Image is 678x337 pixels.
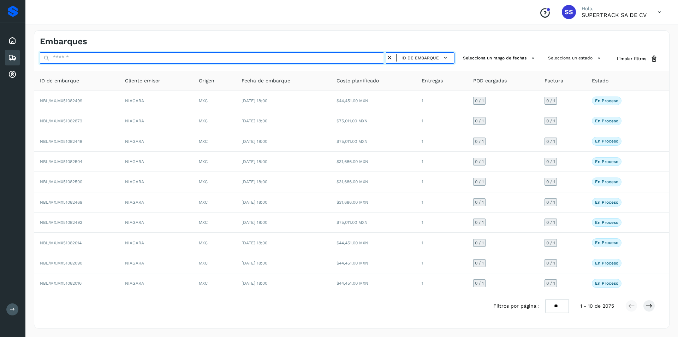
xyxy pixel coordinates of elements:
[199,77,214,85] span: Origen
[40,179,82,184] span: NBL/MX.MX51082500
[331,253,416,273] td: $44,451.00 MXN
[40,36,87,47] h4: Embarques
[546,139,555,144] span: 0 / 1
[40,200,82,205] span: NBL/MX.MX51082469
[119,91,193,111] td: NIAGARA
[242,159,267,164] span: [DATE] 18:00
[595,159,618,164] p: En proceso
[546,119,555,123] span: 0 / 1
[193,213,236,233] td: MXC
[592,77,608,85] span: Estado
[595,179,618,184] p: En proceso
[416,253,468,273] td: 1
[545,77,563,85] span: Factura
[402,55,439,61] span: ID de embarque
[545,52,606,64] button: Selecciona un estado
[242,77,290,85] span: Fecha de embarque
[5,50,20,65] div: Embarques
[40,240,82,245] span: NBL/MX.MX51082014
[119,111,193,131] td: NIAGARA
[331,233,416,253] td: $44,451.00 MXN
[119,213,193,233] td: NIAGARA
[595,200,618,205] p: En proceso
[40,220,82,225] span: NBL/MX.MX51082492
[193,111,236,131] td: MXC
[331,172,416,192] td: $31,686.00 MXN
[475,119,484,123] span: 0 / 1
[546,159,555,164] span: 0 / 1
[617,56,646,62] span: Limpiar filtros
[193,91,236,111] td: MXC
[331,192,416,213] td: $31,686.00 MXN
[40,159,82,164] span: NBL/MX.MX51082504
[119,253,193,273] td: NIAGARA
[242,220,267,225] span: [DATE] 18:00
[475,159,484,164] span: 0 / 1
[546,261,555,265] span: 0 / 1
[595,98,618,103] p: En proceso
[416,131,468,151] td: 1
[40,118,82,123] span: NBL/MX.MX51082872
[5,33,20,48] div: Inicio
[331,273,416,293] td: $44,451.00 MXN
[416,233,468,253] td: 1
[595,139,618,144] p: En proceso
[416,273,468,293] td: 1
[416,172,468,192] td: 1
[331,111,416,131] td: $75,011.00 MXN
[582,6,647,12] p: Hola,
[40,261,82,266] span: NBL/MX.MX51082090
[119,152,193,172] td: NIAGARA
[40,139,82,144] span: NBL/MX.MX51082448
[119,233,193,253] td: NIAGARA
[416,192,468,213] td: 1
[125,77,160,85] span: Cliente emisor
[475,220,484,225] span: 0 / 1
[242,179,267,184] span: [DATE] 18:00
[40,98,82,103] span: NBL/MX.MX51082499
[119,273,193,293] td: NIAGARA
[242,98,267,103] span: [DATE] 18:00
[242,139,267,144] span: [DATE] 18:00
[475,180,484,184] span: 0 / 1
[193,131,236,151] td: MXC
[422,77,443,85] span: Entregas
[416,111,468,131] td: 1
[119,131,193,151] td: NIAGARA
[546,200,555,204] span: 0 / 1
[475,139,484,144] span: 0 / 1
[193,192,236,213] td: MXC
[242,200,267,205] span: [DATE] 18:00
[595,118,618,123] p: En proceso
[331,131,416,151] td: $75,011.00 MXN
[193,152,236,172] td: MXC
[595,281,618,286] p: En proceso
[475,241,484,245] span: 0 / 1
[193,253,236,273] td: MXC
[475,261,484,265] span: 0 / 1
[119,192,193,213] td: NIAGARA
[546,99,555,103] span: 0 / 1
[242,240,267,245] span: [DATE] 18:00
[193,172,236,192] td: MXC
[475,281,484,285] span: 0 / 1
[40,77,79,85] span: ID de embarque
[580,302,614,310] span: 1 - 10 de 2075
[5,67,20,82] div: Cuentas por cobrar
[416,152,468,172] td: 1
[193,273,236,293] td: MXC
[582,12,647,18] p: SUPERTRACK SA DE CV
[193,233,236,253] td: MXC
[242,118,267,123] span: [DATE] 18:00
[242,261,267,266] span: [DATE] 18:00
[416,91,468,111] td: 1
[475,99,484,103] span: 0 / 1
[546,241,555,245] span: 0 / 1
[595,261,618,266] p: En proceso
[331,213,416,233] td: $75,011.00 MXN
[416,213,468,233] td: 1
[460,52,540,64] button: Selecciona un rango de fechas
[493,302,540,310] span: Filtros por página :
[546,180,555,184] span: 0 / 1
[40,281,82,286] span: NBL/MX.MX51082016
